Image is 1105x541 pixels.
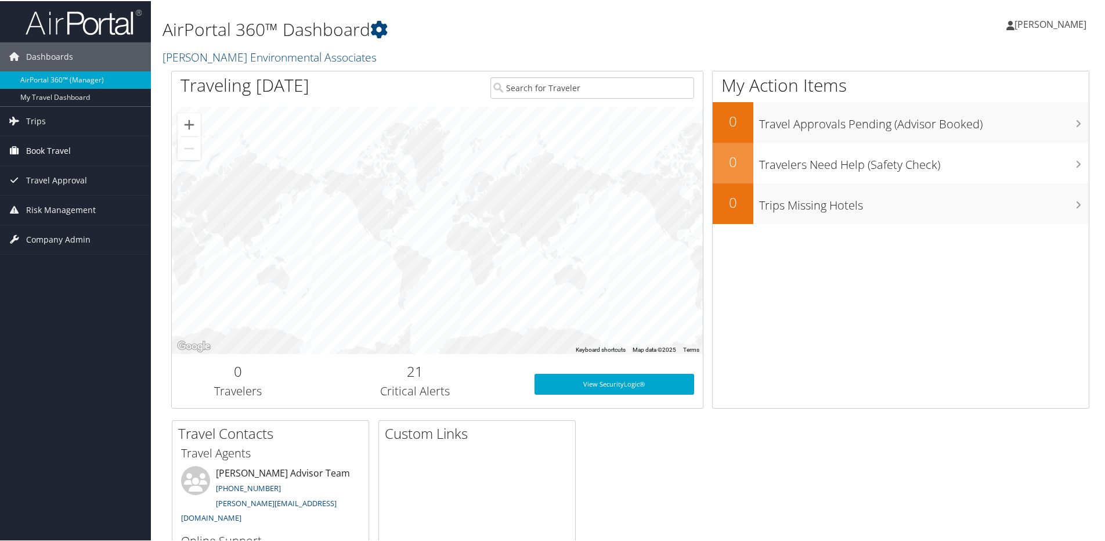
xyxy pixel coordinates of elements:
span: Risk Management [26,194,96,223]
a: [PERSON_NAME] Environmental Associates [162,48,380,64]
a: Open this area in Google Maps (opens a new window) [175,338,213,353]
img: Google [175,338,213,353]
a: 0Trips Missing Hotels [713,182,1089,223]
button: Zoom in [178,112,201,135]
a: [PERSON_NAME][EMAIL_ADDRESS][DOMAIN_NAME] [181,497,337,522]
h3: Travel Agents [181,444,360,460]
h2: Custom Links [385,423,575,442]
input: Search for Traveler [490,76,694,98]
h3: Travel Approvals Pending (Advisor Booked) [759,109,1089,131]
span: Company Admin [26,224,91,253]
a: Terms (opens in new tab) [683,345,699,352]
span: Book Travel [26,135,71,164]
a: [PHONE_NUMBER] [216,482,281,492]
a: View SecurityLogic® [535,373,694,394]
img: airportal-logo.png [26,8,142,35]
h1: My Action Items [713,72,1089,96]
h2: 0 [713,192,753,211]
h2: 0 [713,110,753,130]
a: 0Travel Approvals Pending (Advisor Booked) [713,101,1089,142]
span: Trips [26,106,46,135]
h3: Travelers [180,382,296,398]
h3: Trips Missing Hotels [759,190,1089,212]
span: Map data ©2025 [633,345,676,352]
h1: Traveling [DATE] [180,72,309,96]
button: Zoom out [178,136,201,159]
h2: 0 [180,360,296,380]
span: Travel Approval [26,165,87,194]
li: [PERSON_NAME] Advisor Team [175,465,366,527]
h2: 21 [313,360,517,380]
a: 0Travelers Need Help (Safety Check) [713,142,1089,182]
h3: Critical Alerts [313,382,517,398]
h2: Travel Contacts [178,423,369,442]
span: Dashboards [26,41,73,70]
button: Keyboard shortcuts [576,345,626,353]
a: [PERSON_NAME] [1006,6,1098,41]
h3: Travelers Need Help (Safety Check) [759,150,1089,172]
h2: 0 [713,151,753,171]
h1: AirPortal 360™ Dashboard [162,16,786,41]
span: [PERSON_NAME] [1014,17,1086,30]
